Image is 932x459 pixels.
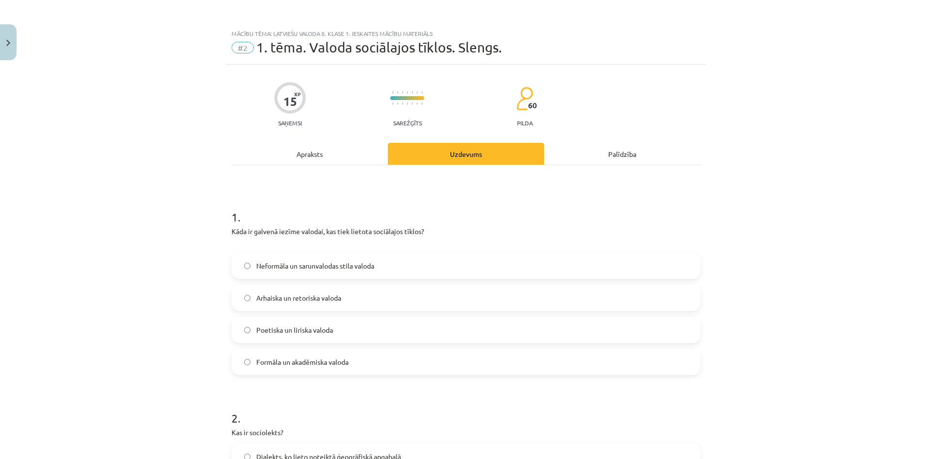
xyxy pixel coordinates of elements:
p: Kas ir sociolekts? [232,427,700,438]
span: 60 [528,101,537,110]
p: pilda [517,119,533,126]
input: Arhaiska un retoriska valoda [244,295,250,301]
div: Palīdzība [544,143,700,165]
span: XP [294,91,300,97]
input: Poetiska un liriska valoda [244,327,250,333]
h1: 1 . [232,193,700,223]
img: icon-short-line-57e1e144782c952c97e751825c79c345078a6d821885a25fce030b3d8c18986b.svg [402,91,403,94]
input: Formāla un akadēmiska valoda [244,359,250,365]
div: Mācību tēma: Latviešu valoda 8. klase 1. ieskaites mācību materiāls [232,30,700,37]
span: Arhaiska un retoriska valoda [256,293,341,303]
div: Apraksts [232,143,388,165]
p: Saņemsi [274,119,306,126]
img: icon-short-line-57e1e144782c952c97e751825c79c345078a6d821885a25fce030b3d8c18986b.svg [416,91,417,94]
input: Neformāla un sarunvalodas stila valoda [244,263,250,269]
img: icon-short-line-57e1e144782c952c97e751825c79c345078a6d821885a25fce030b3d8c18986b.svg [416,102,417,105]
span: 1. tēma. Valoda sociālajos tīklos. Slengs. [256,39,502,55]
p: Kāda ir galvenā iezīme valodai, kas tiek lietota sociālajos tīklos? [232,226,700,247]
div: Uzdevums [388,143,544,165]
span: Poetiska un liriska valoda [256,325,333,335]
img: icon-short-line-57e1e144782c952c97e751825c79c345078a6d821885a25fce030b3d8c18986b.svg [407,102,408,105]
img: icon-short-line-57e1e144782c952c97e751825c79c345078a6d821885a25fce030b3d8c18986b.svg [402,102,403,105]
img: icon-short-line-57e1e144782c952c97e751825c79c345078a6d821885a25fce030b3d8c18986b.svg [392,102,393,105]
span: Formāla un akadēmiska valoda [256,357,349,367]
p: Sarežģīts [393,119,422,126]
img: icon-close-lesson-0947bae3869378f0d4975bcd49f059093ad1ed9edebbc8119c70593378902aed.svg [6,40,10,46]
img: icon-short-line-57e1e144782c952c97e751825c79c345078a6d821885a25fce030b3d8c18986b.svg [421,102,422,105]
img: icon-short-line-57e1e144782c952c97e751825c79c345078a6d821885a25fce030b3d8c18986b.svg [397,91,398,94]
img: students-c634bb4e5e11cddfef0936a35e636f08e4e9abd3cc4e673bd6f9a4125e45ecb1.svg [516,86,533,111]
img: icon-short-line-57e1e144782c952c97e751825c79c345078a6d821885a25fce030b3d8c18986b.svg [397,102,398,105]
span: Neformāla un sarunvalodas stila valoda [256,261,374,271]
span: #2 [232,42,254,53]
div: 15 [283,95,297,108]
img: icon-short-line-57e1e144782c952c97e751825c79c345078a6d821885a25fce030b3d8c18986b.svg [421,91,422,94]
img: icon-short-line-57e1e144782c952c97e751825c79c345078a6d821885a25fce030b3d8c18986b.svg [412,91,413,94]
h1: 2 . [232,394,700,425]
img: icon-short-line-57e1e144782c952c97e751825c79c345078a6d821885a25fce030b3d8c18986b.svg [392,91,393,94]
img: icon-short-line-57e1e144782c952c97e751825c79c345078a6d821885a25fce030b3d8c18986b.svg [407,91,408,94]
img: icon-short-line-57e1e144782c952c97e751825c79c345078a6d821885a25fce030b3d8c18986b.svg [412,102,413,105]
